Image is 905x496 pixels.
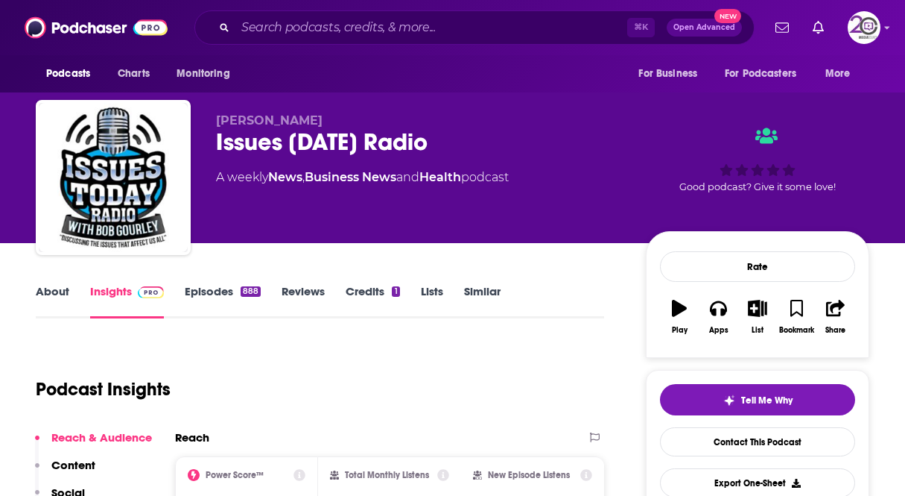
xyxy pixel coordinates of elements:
[175,430,209,445] h2: Reach
[36,284,69,318] a: About
[628,60,716,88] button: open menu
[679,181,836,192] span: Good podcast? Give it some love!
[305,170,396,184] a: Business News
[138,286,164,298] img: Podchaser Pro
[672,326,688,335] div: Play
[715,60,818,88] button: open menu
[268,170,302,184] a: News
[646,113,869,206] div: Good podcast? Give it some love!
[90,284,164,318] a: InsightsPodchaser Pro
[396,170,419,184] span: and
[108,60,159,88] a: Charts
[825,63,851,84] span: More
[118,63,150,84] span: Charts
[185,284,261,318] a: Episodes888
[241,286,261,297] div: 888
[709,326,728,335] div: Apps
[392,286,399,297] div: 1
[488,470,570,480] h2: New Episode Listens
[769,15,795,40] a: Show notifications dropdown
[725,63,796,84] span: For Podcasters
[419,170,461,184] a: Health
[216,169,509,186] div: A weekly podcast
[848,11,880,44] span: Logged in as kvolz
[779,326,814,335] div: Bookmark
[421,284,443,318] a: Lists
[627,18,655,37] span: ⌘ K
[777,290,816,344] button: Bookmark
[807,15,830,40] a: Show notifications dropdown
[464,284,501,318] a: Similar
[741,395,793,406] span: Tell Me Why
[673,24,735,31] span: Open Advanced
[660,251,855,282] div: Rate
[660,290,699,344] button: Play
[752,326,763,335] div: List
[302,170,305,184] span: ,
[660,384,855,415] button: tell me why sparkleTell Me Why
[660,427,855,456] a: Contact This Podcast
[35,458,95,486] button: Content
[216,113,323,128] span: [PERSON_NAME]
[51,458,95,472] p: Content
[194,10,755,45] div: Search podcasts, credits, & more...
[638,63,697,84] span: For Business
[738,290,777,344] button: List
[345,470,429,480] h2: Total Monthly Listens
[282,284,325,318] a: Reviews
[723,395,735,406] img: tell me why sparkle
[36,378,171,401] h1: Podcast Insights
[815,60,869,88] button: open menu
[46,63,90,84] span: Podcasts
[177,63,229,84] span: Monitoring
[667,19,742,37] button: Open AdvancedNew
[714,9,741,23] span: New
[848,11,880,44] img: User Profile
[825,326,845,335] div: Share
[816,290,855,344] button: Share
[36,60,109,88] button: open menu
[39,103,188,252] img: Issues Today Radio
[346,284,399,318] a: Credits1
[25,13,168,42] img: Podchaser - Follow, Share and Rate Podcasts
[235,16,627,40] input: Search podcasts, credits, & more...
[166,60,249,88] button: open menu
[35,430,152,458] button: Reach & Audience
[699,290,737,344] button: Apps
[206,470,264,480] h2: Power Score™
[51,430,152,445] p: Reach & Audience
[848,11,880,44] button: Show profile menu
